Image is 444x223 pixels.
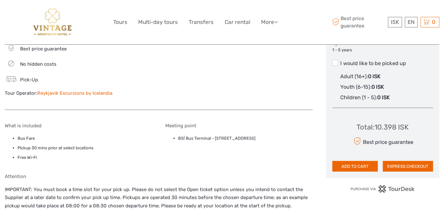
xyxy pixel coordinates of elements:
[405,17,418,27] div: EN
[20,61,56,67] span: No hidden costs
[431,19,436,25] span: 0
[331,15,386,29] span: Best price guarantee
[73,10,81,18] button: Open LiveChat chat widget
[372,84,384,90] span: 0 ISK
[332,47,366,53] div: 1 - 5 years
[5,90,152,96] div: Tour Operator:
[383,161,433,172] button: EXPRESS CHECKOUT
[340,84,372,90] span: Youth (6-15) :
[5,123,152,128] h5: What is included
[332,161,378,172] button: ADD TO CART
[37,90,112,96] a: Reykjavik Excursions by Icelandia
[20,46,67,52] span: Best price guarantee
[178,135,312,142] li: BSÍ Bus Terminal - [STREET_ADDRESS]
[165,123,312,128] h5: Meeting point
[189,18,214,27] a: Transfers
[18,154,152,161] li: Free Wi-Fi
[261,18,277,27] a: More
[350,185,415,193] img: PurchaseViaTourDesk.png
[224,18,250,27] a: Car rental
[138,18,178,27] a: Multi-day tours
[340,94,377,100] span: Children (1 - 5) :
[9,11,72,16] p: We're away right now. Please check back later!
[391,19,399,25] span: ISK
[340,73,368,79] span: Adult (16+) :
[377,94,390,100] span: 0 ISK
[5,173,312,179] h5: Attention
[332,60,433,67] label: I would like to be picked up
[368,73,380,79] span: 0 ISK
[18,135,152,142] li: Bus Fare
[5,185,312,210] p: IMPORTANT: You must book a time slot for your pick up. Please do not select the Open ticket optio...
[113,18,127,27] a: Tours
[357,122,409,132] div: Total : 10.398 ISK
[20,77,38,82] span: Pick-Up
[352,135,413,146] div: Best price guarantee
[18,144,152,151] li: Pickup 30 mins prior at select locations
[29,5,76,40] img: 3256-be983540-ede3-4357-9bcb-8bc2f29a93ac_logo_big.png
